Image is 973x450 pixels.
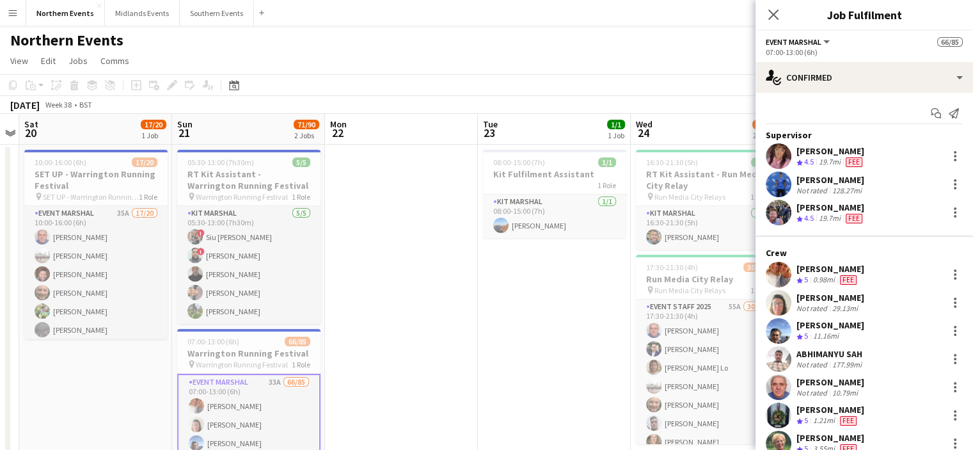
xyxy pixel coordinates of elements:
span: 05:30-13:00 (7h30m) [187,157,254,167]
div: 0.98mi [811,275,837,285]
div: Crew has different fees then in role [843,157,865,168]
h1: Northern Events [10,31,123,50]
div: Not rated [796,186,830,195]
span: Tue [483,118,498,130]
span: Fee [840,416,857,426]
h3: RT Kit Assistant - Warrington Running Festival [177,168,320,191]
span: 5 [804,275,808,284]
span: 1 Role [750,192,769,202]
span: 17/20 [141,120,166,129]
h3: Run Media City Relay [636,273,779,285]
app-card-role: Kit Marshal1/108:00-15:00 (7h)[PERSON_NAME] [483,195,626,238]
div: Crew has different fees then in role [837,415,859,426]
a: Comms [95,52,134,69]
app-card-role: Kit Marshal5/505:30-13:00 (7h30m)!Siu [PERSON_NAME]![PERSON_NAME][PERSON_NAME][PERSON_NAME][PERSO... [177,206,320,324]
div: 128.27mi [830,186,864,195]
button: Event Marshal [766,37,832,47]
span: Fee [846,214,862,223]
div: [PERSON_NAME] [796,432,864,444]
div: 1 Job [141,131,166,140]
div: 1 Job [608,131,624,140]
h3: Warrington Running Festival [177,348,320,359]
div: Confirmed [755,62,973,93]
div: 07:00-13:00 (6h) [766,47,963,57]
h3: Kit Fulfilment Assistant [483,168,626,180]
div: [PERSON_NAME] [796,376,864,388]
a: View [5,52,33,69]
span: 17:30-21:30 (4h) [646,262,698,272]
div: [PERSON_NAME] [796,145,865,157]
span: 66/85 [937,37,963,47]
span: 4.5 [804,213,814,223]
span: Warrington Running Festival [196,360,288,369]
app-job-card: 05:30-13:00 (7h30m)5/5RT Kit Assistant - Warrington Running Festival Warrington Running Festival1... [177,150,320,324]
a: Edit [36,52,61,69]
div: 19.7mi [816,213,843,224]
div: Crew has different fees then in role [843,213,865,224]
a: Jobs [63,52,93,69]
div: BST [79,100,92,109]
button: Midlands Events [105,1,180,26]
span: 07:00-13:00 (6h) [187,337,239,346]
span: Run Media City Relays [654,192,725,202]
span: Jobs [68,55,88,67]
div: Not rated [796,303,830,313]
div: 1.21mi [811,415,837,426]
span: 1 Role [139,192,157,202]
div: 2 Jobs [294,131,319,140]
app-job-card: 17:30-21:30 (4h)30/33Run Media City Relay Run Media City Relays1 RoleEvent Staff 202555A30/3317:3... [636,255,779,444]
div: Not rated [796,388,830,398]
span: 16:30-21:30 (5h) [646,157,698,167]
span: 1/1 [751,157,769,167]
div: [PERSON_NAME] [796,263,864,275]
button: Northern Events [26,1,105,26]
div: [PERSON_NAME] [796,404,864,415]
span: 17/20 [132,157,157,167]
div: 19.7mi [816,157,843,168]
app-job-card: 10:00-16:00 (6h)17/20SET UP - Warrington Running Festival SET UP - Warrington Running Festival1 R... [24,150,168,339]
span: 10:00-16:00 (6h) [35,157,86,167]
div: 11.16mi [811,331,841,342]
span: 21 [175,125,193,140]
div: [DATE] [10,99,40,111]
span: 1/1 [598,157,616,167]
div: [PERSON_NAME] [796,174,864,186]
span: View [10,55,28,67]
span: 66/85 [285,337,310,346]
h3: RT Kit Assistant - Run Media City Relay [636,168,779,191]
div: Crew [755,247,973,259]
app-card-role: Kit Marshal1/116:30-21:30 (5h)[PERSON_NAME] [636,206,779,250]
div: 29.13mi [830,303,860,313]
div: 10.79mi [830,388,860,398]
span: 22 [328,125,347,140]
span: 20 [22,125,38,140]
span: Fee [840,275,857,285]
span: 5 [804,331,808,341]
h3: Job Fulfilment [755,6,973,23]
span: 1/1 [607,120,625,129]
span: 1 Role [597,181,616,190]
app-job-card: 08:00-15:00 (7h)1/1Kit Fulfilment Assistant1 RoleKit Marshal1/108:00-15:00 (7h)[PERSON_NAME] [483,150,626,238]
span: 08:00-15:00 (7h) [493,157,545,167]
span: 4.5 [804,157,814,166]
span: Week 38 [42,100,74,109]
span: 31/34 [752,120,778,129]
span: ! [197,248,205,255]
span: Event Marshal [766,37,821,47]
div: ABHIMANYU SAH [796,348,864,360]
div: [PERSON_NAME] [796,292,864,303]
app-job-card: 16:30-21:30 (5h)1/1RT Kit Assistant - Run Media City Relay Run Media City Relays1 RoleKit Marshal... [636,150,779,250]
div: Supervisor [755,129,973,141]
h3: SET UP - Warrington Running Festival [24,168,168,191]
span: Mon [330,118,347,130]
span: 5/5 [292,157,310,167]
span: 1 Role [292,360,310,369]
span: 30/33 [743,262,769,272]
button: Southern Events [180,1,254,26]
span: 71/90 [294,120,319,129]
span: Wed [636,118,653,130]
span: 24 [634,125,653,140]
